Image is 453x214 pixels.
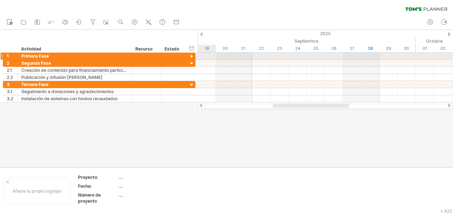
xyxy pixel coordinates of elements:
[7,81,17,88] div: 3
[119,174,178,180] div: ....
[270,45,288,52] div: Tuesday, 23 September 2025
[119,183,178,189] div: ....
[78,192,117,204] div: Número de proyecto
[21,46,128,53] div: Actividad
[12,188,62,194] font: Añade tu propio logotipo
[307,45,325,52] div: Thursday, 25 September 2025
[234,45,252,52] div: Sunday, 21 September 2025
[7,88,17,95] div: 3.1
[7,60,17,66] div: 2
[21,95,128,102] div: Instalación de sistemas con fondos recaudados
[78,174,117,180] div: Proyecto:
[7,67,17,74] div: 2.1
[135,46,157,53] div: Recurso
[198,45,216,52] div: Friday, 19 September 2025
[416,45,434,52] div: Wednesday, 1 October 2025
[165,46,180,53] div: Estado
[343,45,361,52] div: Saturday, 27 September 2025
[397,45,416,52] div: Tuesday, 30 September 2025
[325,45,343,52] div: Friday, 26 September 2025
[21,53,128,59] div: Primera Fase
[21,67,128,74] div: Creación de contenido para financiamiento participativo
[21,60,128,66] div: Segunda Fase
[21,81,128,88] div: Tercera Fase
[21,88,128,95] div: Seguimiento a donaciones y agradecimientos
[119,192,178,198] div: ....
[434,45,452,52] div: Thursday, 2 October 2025
[379,45,397,52] div: Monday, 29 September 2025
[21,74,128,81] div: Publicación y difusión [PERSON_NAME]
[441,208,452,214] div: v 422
[288,45,307,52] div: Wednesday, 24 September 2025
[78,183,117,189] div: Fecha:
[7,53,17,59] div: 1
[7,95,17,102] div: 3.2
[7,74,17,81] div: 2.2
[361,45,379,52] div: Sunday, 28 September 2025
[252,45,270,52] div: Monday, 22 September 2025
[216,45,234,52] div: Saturday, 20 September 2025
